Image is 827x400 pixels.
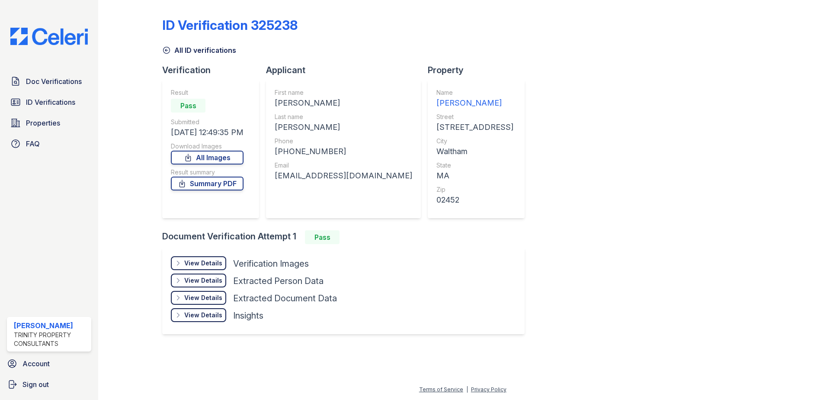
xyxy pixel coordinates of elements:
[436,121,513,133] div: [STREET_ADDRESS]
[26,118,60,128] span: Properties
[171,151,244,165] a: All Images
[14,331,88,348] div: Trinity Property Consultants
[275,113,412,121] div: Last name
[428,64,532,76] div: Property
[171,177,244,190] a: Summary PDF
[184,311,222,319] div: View Details
[26,139,40,149] span: FAQ
[436,88,513,109] a: Name [PERSON_NAME]
[14,320,88,331] div: [PERSON_NAME]
[3,28,95,45] img: CE_Logo_Blue-a8612792a0a2168367f1c8372b55b34899dd931a85d93a1a3d3e32e68fde9ad4.png
[3,376,95,393] a: Sign out
[275,161,412,170] div: Email
[275,137,412,145] div: Phone
[7,135,91,152] a: FAQ
[184,276,222,285] div: View Details
[171,88,244,97] div: Result
[171,118,244,126] div: Submitted
[275,121,412,133] div: [PERSON_NAME]
[436,88,513,97] div: Name
[7,94,91,111] a: ID Verifications
[436,170,513,182] div: MA
[7,73,91,90] a: Doc Verifications
[171,168,244,177] div: Result summary
[22,379,49,390] span: Sign out
[7,114,91,132] a: Properties
[466,386,468,393] div: |
[26,76,82,87] span: Doc Verifications
[184,294,222,302] div: View Details
[471,386,506,393] a: Privacy Policy
[3,355,95,372] a: Account
[233,310,263,322] div: Insights
[162,64,266,76] div: Verification
[233,258,309,270] div: Verification Images
[419,386,463,393] a: Terms of Service
[162,45,236,55] a: All ID verifications
[275,88,412,97] div: First name
[275,145,412,158] div: [PHONE_NUMBER]
[436,145,513,158] div: Waltham
[171,99,205,113] div: Pass
[436,137,513,145] div: City
[233,275,324,287] div: Extracted Person Data
[305,230,340,244] div: Pass
[275,170,412,182] div: [EMAIL_ADDRESS][DOMAIN_NAME]
[171,126,244,139] div: [DATE] 12:49:35 PM
[436,113,513,121] div: Street
[436,185,513,194] div: Zip
[184,259,222,268] div: View Details
[162,17,298,33] div: ID Verification 325238
[26,97,75,107] span: ID Verifications
[275,97,412,109] div: [PERSON_NAME]
[266,64,428,76] div: Applicant
[22,358,50,369] span: Account
[233,292,337,304] div: Extracted Document Data
[162,230,532,244] div: Document Verification Attempt 1
[436,97,513,109] div: [PERSON_NAME]
[436,161,513,170] div: State
[436,194,513,206] div: 02452
[171,142,244,151] div: Download Images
